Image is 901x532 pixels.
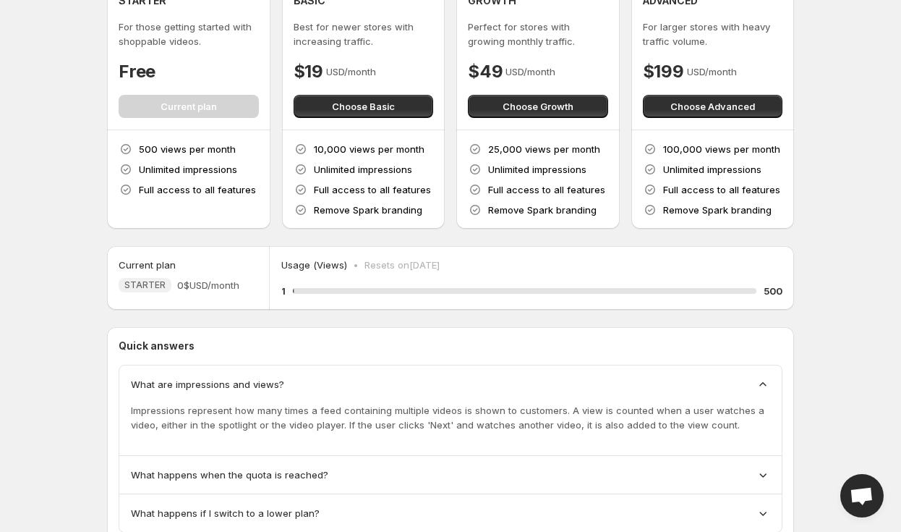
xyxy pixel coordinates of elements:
[840,474,884,518] div: Open chat
[468,20,608,48] p: Perfect for stores with growing monthly traffic.
[124,279,166,291] span: STARTER
[119,339,782,353] p: Quick answers
[488,142,600,156] p: 25,000 views per month
[663,142,780,156] p: 100,000 views per month
[663,162,761,177] p: Unlimited impressions
[643,20,783,48] p: For larger stores with heavy traffic volume.
[663,203,772,217] p: Remove Spark branding
[281,284,286,298] h5: 1
[503,99,573,114] span: Choose Growth
[663,182,780,197] p: Full access to all features
[294,60,323,83] h4: $19
[643,95,783,118] button: Choose Advanced
[488,162,586,177] p: Unlimited impressions
[314,162,412,177] p: Unlimited impressions
[364,258,440,272] p: Resets on [DATE]
[643,60,684,83] h4: $199
[670,99,755,114] span: Choose Advanced
[314,142,424,156] p: 10,000 views per month
[314,182,431,197] p: Full access to all features
[505,64,555,79] p: USD/month
[131,506,320,520] span: What happens if I switch to a lower plan?
[468,95,608,118] button: Choose Growth
[119,20,259,48] p: For those getting started with shoppable videos.
[326,64,376,79] p: USD/month
[139,182,256,197] p: Full access to all features
[177,278,239,292] span: 0$ USD/month
[353,258,359,272] p: •
[764,284,782,298] h5: 500
[131,468,328,482] span: What happens when the quota is reached?
[119,258,176,272] h5: Current plan
[314,203,422,217] p: Remove Spark branding
[332,99,395,114] span: Choose Basic
[139,142,236,156] p: 500 views per month
[281,258,347,272] p: Usage (Views)
[139,162,237,177] p: Unlimited impressions
[131,377,284,392] span: What are impressions and views?
[468,60,503,83] h4: $49
[294,95,434,118] button: Choose Basic
[488,203,597,217] p: Remove Spark branding
[131,403,770,432] p: Impressions represent how many times a feed containing multiple videos is shown to customers. A v...
[119,60,155,83] h4: Free
[488,182,605,197] p: Full access to all features
[687,64,737,79] p: USD/month
[294,20,434,48] p: Best for newer stores with increasing traffic.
